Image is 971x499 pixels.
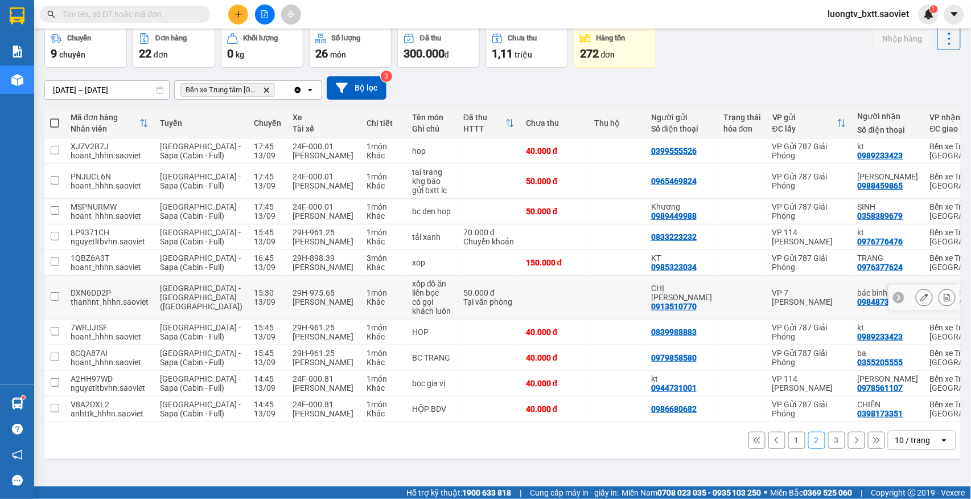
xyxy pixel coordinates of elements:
[254,151,281,160] div: 13/09
[293,332,355,341] div: [PERSON_NAME]
[858,409,903,418] div: 0398173351
[254,358,281,367] div: 13/09
[139,47,151,60] span: 22
[244,34,278,42] div: Khối lượng
[47,10,55,18] span: search
[601,50,615,59] span: đơn
[254,253,281,263] div: 16:45
[526,379,583,388] div: 40.000 đ
[293,400,355,409] div: 24F-000.81
[651,263,697,272] div: 0985323034
[160,323,241,341] span: [GEOGRAPHIC_DATA] - Sapa (Cabin - Full)
[293,142,355,151] div: 24F-000.01
[367,323,401,332] div: 1 món
[293,151,355,160] div: [PERSON_NAME]
[367,409,401,418] div: Khác
[287,10,295,18] span: aim
[293,228,355,237] div: 29H-961.25
[858,349,919,358] div: ba
[651,211,697,220] div: 0989449988
[526,404,583,414] div: 40.000 đ
[651,177,697,186] div: 0965469824
[254,118,281,128] div: Chuyến
[412,353,452,362] div: BC TRANG
[858,172,919,181] div: Linh
[520,486,521,499] span: |
[254,142,281,151] div: 17:45
[526,146,583,156] div: 40.000 đ
[71,332,149,341] div: hoant_hhhn.saoviet
[526,353,583,362] div: 40.000 đ
[22,396,25,399] sup: 1
[526,118,583,128] div: Chưa thu
[367,383,401,392] div: Khác
[11,398,23,410] img: warehouse-icon
[412,279,452,297] div: xốp đồ ăn liền bọc
[293,297,355,306] div: [PERSON_NAME]
[858,211,903,220] div: 0358389679
[412,124,452,133] div: Ghi chú
[526,328,583,337] div: 40.000 đ
[160,118,242,128] div: Tuyến
[71,383,149,392] div: nguyetltbvhn.saoviet
[861,486,863,499] span: |
[651,353,697,362] div: 0979858580
[228,5,248,24] button: plus
[397,27,480,68] button: Đã thu300.000đ
[227,47,233,60] span: 0
[11,46,23,58] img: solution-icon
[367,253,401,263] div: 3 món
[530,486,619,499] span: Cung cấp máy in - giấy in:
[160,253,241,272] span: [GEOGRAPHIC_DATA] - Sapa (Cabin - Full)
[723,113,761,122] div: Trạng thái
[367,172,401,181] div: 1 món
[293,358,355,367] div: [PERSON_NAME]
[651,383,697,392] div: 0944731001
[526,258,583,267] div: 150.000 đ
[526,177,583,186] div: 50.000 đ
[367,211,401,220] div: Khác
[420,34,441,42] div: Đã thu
[412,328,452,337] div: HOP
[71,263,149,272] div: hoant_hhhn.saoviet
[908,489,916,497] span: copyright
[160,172,241,190] span: [GEOGRAPHIC_DATA] - Sapa (Cabin - Full)
[772,374,846,392] div: VP 114 [PERSON_NAME]
[772,349,846,367] div: VP Gửi 787 Giải Phóng
[772,142,846,160] div: VP Gửi 787 Giải Phóng
[858,253,919,263] div: TRANG
[293,85,302,95] svg: Clear all
[651,232,697,242] div: 0833223232
[858,288,919,297] div: bác bình
[462,488,511,497] strong: 1900 633 818
[254,297,281,306] div: 13/09
[71,211,149,220] div: hoant_hhhn.saoviet
[293,124,355,133] div: Tài xế
[651,113,712,122] div: Người gửi
[59,50,85,59] span: chuyến
[723,124,761,133] div: hóa đơn
[858,332,903,341] div: 0989233423
[858,374,919,383] div: C Phương
[772,202,846,220] div: VP Gửi 787 Giải Phóng
[332,34,361,42] div: Số lượng
[71,374,149,383] div: A2HH97WD
[367,332,401,341] div: Khác
[772,124,837,133] div: ĐC lấy
[858,202,919,211] div: SINH
[772,253,846,272] div: VP Gửi 787 Giải Phóng
[71,288,149,297] div: DXN6DD2P
[71,349,149,358] div: 8CQA87AI
[508,34,537,42] div: Chưa thu
[71,181,149,190] div: hoant_hhhn.saoviet
[412,177,452,195] div: khg báo gửi bxtt lc
[412,113,452,122] div: Tên món
[367,202,401,211] div: 1 món
[254,374,281,383] div: 14:45
[772,323,846,341] div: VP Gửi 787 Giải Phóng
[63,8,197,21] input: Tìm tên, số ĐT hoặc mã đơn
[594,118,640,128] div: Thu hộ
[772,172,846,190] div: VP Gửi 787 Giải Phóng
[254,400,281,409] div: 14:45
[367,263,401,272] div: Khác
